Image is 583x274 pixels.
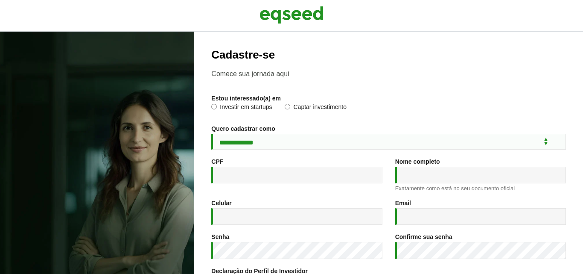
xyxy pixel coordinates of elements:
label: Investir em startups [211,104,272,112]
div: Exatamente como está no seu documento oficial [395,186,566,191]
input: Investir em startups [211,104,217,109]
label: Senha [211,234,229,240]
img: EqSeed Logo [259,4,324,26]
p: Comece sua jornada aqui [211,70,566,78]
label: CPF [211,159,223,165]
label: Estou interessado(a) em [211,95,281,101]
input: Captar investimento [285,104,290,109]
label: Celular [211,200,231,206]
label: Declaração do Perfil de Investidor [211,268,308,274]
label: Captar investimento [285,104,347,112]
label: Nome completo [395,159,440,165]
label: Confirme sua senha [395,234,452,240]
label: Quero cadastrar como [211,126,275,132]
label: Email [395,200,411,206]
h2: Cadastre-se [211,49,566,61]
